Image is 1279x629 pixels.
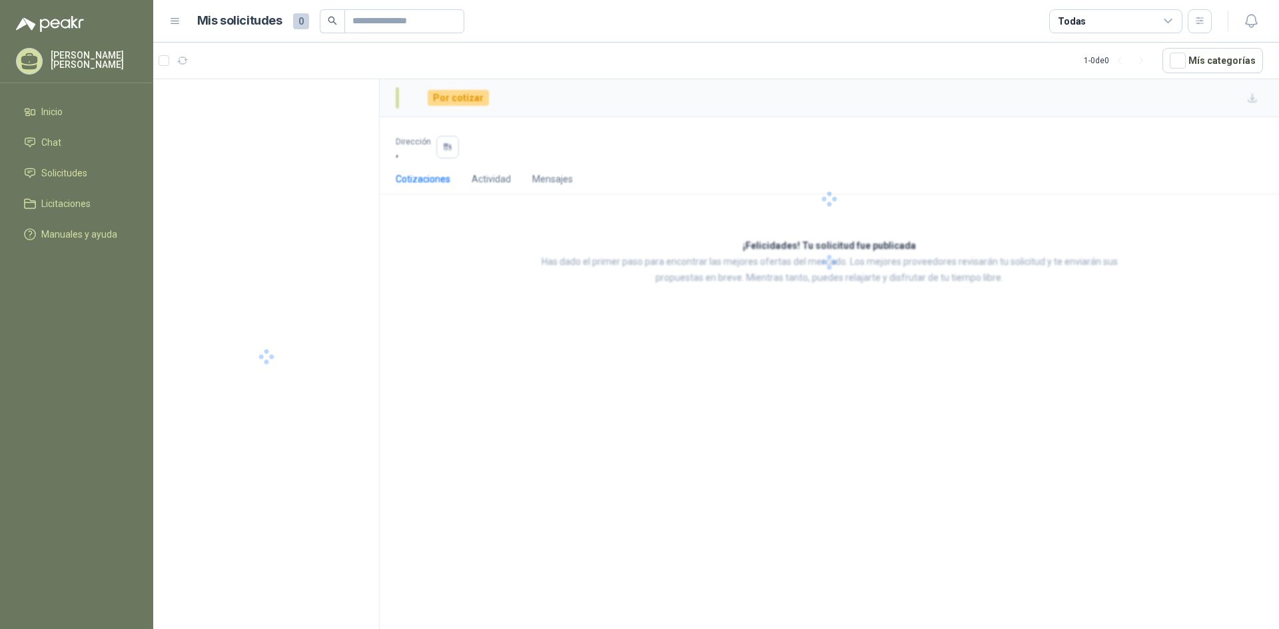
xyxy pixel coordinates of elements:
span: Inicio [41,105,63,119]
div: 1 - 0 de 0 [1084,50,1152,71]
p: [PERSON_NAME] [PERSON_NAME] [51,51,137,69]
a: Licitaciones [16,191,137,216]
a: Inicio [16,99,137,124]
span: Chat [41,135,61,150]
span: search [328,16,337,25]
button: Mís categorías [1162,48,1263,73]
span: Licitaciones [41,196,91,211]
h1: Mis solicitudes [197,11,282,31]
span: 0 [293,13,309,29]
div: Todas [1058,14,1086,29]
span: Manuales y ayuda [41,227,117,242]
a: Manuales y ayuda [16,222,137,247]
span: Solicitudes [41,166,87,180]
a: Solicitudes [16,160,137,186]
a: Chat [16,130,137,155]
img: Logo peakr [16,16,84,32]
